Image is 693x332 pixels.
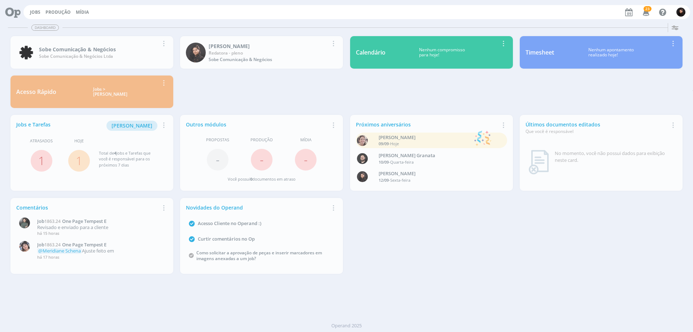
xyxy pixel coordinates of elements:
span: Produção [250,137,273,143]
a: TimesheetNenhum apontamentorealizado hoje! [520,36,683,69]
p: Revisado e enviado para a cliente [37,225,164,230]
div: Aline Beatriz Jackisch [379,134,471,141]
div: Luana Andrade [209,42,329,50]
span: One Page Tempest E [62,241,106,248]
div: Timesheet [526,48,554,57]
img: M [19,217,30,228]
div: Luana da Silva de Andrade [379,170,496,177]
span: Atrasados [30,138,53,144]
a: 1 [76,153,82,168]
div: Últimos documentos editados [526,121,668,135]
span: Hoje [74,138,84,144]
button: [PERSON_NAME] [106,121,157,131]
span: 12/09 [379,177,389,183]
img: L [186,43,206,62]
a: Como solicitar a aprovação de peças e inserir marcadores em imagens anexadas a um job? [196,250,322,262]
div: Acesso Rápido [16,87,56,96]
span: 09/09 [379,141,389,146]
span: Hoje [390,141,399,146]
span: Dashboard [31,25,59,31]
span: Sexta-feira [390,177,410,183]
span: - [216,152,219,167]
div: Calendário [356,48,385,57]
div: Próximos aniversários [356,121,499,128]
div: Novidades do Operand [186,204,329,211]
div: Que você é responsável [526,128,668,135]
div: Bruno Corralo Granata [379,152,496,159]
button: Produção [43,9,73,15]
span: 23 [644,6,651,12]
span: @Meridiane Schena [38,247,81,254]
a: Mídia [76,9,89,15]
div: Outros módulos [186,121,329,128]
a: Job1863.24One Page Tempest E [37,219,164,224]
img: E [19,241,30,252]
div: Sobe Comunicação & Negócios [209,56,329,63]
a: Job1863.24One Page Tempest E [37,242,164,248]
div: Redatora - pleno [209,50,329,56]
img: dashboard_not_found.png [528,150,549,174]
span: [PERSON_NAME] [112,122,152,129]
span: 0 [250,176,252,182]
div: Nenhum apontamento realizado hoje! [554,47,668,58]
div: Nenhum compromisso para hoje! [385,47,499,58]
img: A [357,135,368,146]
div: Você possui documentos em atraso [228,176,296,182]
a: Acesso Cliente no Operand :) [198,220,261,227]
span: Mídia [300,137,311,143]
img: L [357,171,368,182]
a: Curtir comentários no Op [198,236,255,242]
div: - [379,159,496,165]
span: 1863.24 [44,242,61,248]
span: há 17 horas [37,254,59,260]
span: Propostas [206,137,229,143]
img: B [357,153,368,164]
span: One Page Tempest E [62,218,106,224]
div: Jobs > [PERSON_NAME] [62,87,159,97]
div: - [379,141,471,147]
div: Total de Jobs e Tarefas que você é responsável para os próximos 7 dias [99,150,160,168]
div: No momento, você não possui dados para exibição neste card. [555,150,674,164]
span: 10/09 [379,159,389,165]
img: L [676,8,685,17]
div: - [379,177,496,184]
button: L [676,6,686,18]
button: 23 [638,6,653,19]
span: 1863.24 [44,218,61,224]
button: Jobs [28,9,43,15]
div: Jobs e Tarefas [16,121,159,131]
div: Comentários [16,204,159,211]
a: Jobs [30,9,40,15]
span: - [304,152,308,167]
span: há 15 horas [37,230,59,236]
div: Sobe Comunicação & Negócios Ltda [39,53,159,60]
span: 4 [114,150,116,156]
a: Produção [45,9,71,15]
span: - [260,152,263,167]
p: Ajuste feito em [37,248,164,254]
a: 1 [38,153,45,168]
button: Mídia [74,9,91,15]
span: Quarta-feira [390,159,414,165]
div: Sobe Comunicação & Negócios [39,46,159,53]
a: [PERSON_NAME] [106,122,157,129]
a: L[PERSON_NAME]Redatora - plenoSobe Comunicação & Negócios [180,36,343,69]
